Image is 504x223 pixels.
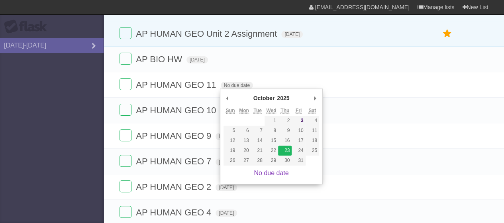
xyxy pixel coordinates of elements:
[120,78,131,90] label: Done
[221,82,253,89] span: No due date
[136,182,213,192] span: AP HUMAN GEO 2
[296,108,302,114] abbr: Friday
[251,156,264,166] button: 28
[224,92,231,104] button: Previous Month
[281,31,303,38] span: [DATE]
[120,155,131,167] label: Done
[224,136,237,146] button: 12
[120,129,131,141] label: Done
[216,133,248,140] span: No due date
[136,207,213,217] span: AP HUMAN GEO 4
[266,108,276,114] abbr: Wednesday
[120,53,131,65] label: Done
[278,116,292,126] button: 2
[120,206,131,218] label: Done
[120,180,131,192] label: Done
[120,27,131,39] label: Done
[306,136,319,146] button: 18
[278,156,292,166] button: 30
[278,136,292,146] button: 16
[136,105,218,115] span: AP HUMAN GEO 10
[292,146,305,156] button: 24
[306,146,319,156] button: 25
[136,131,213,141] span: AP HUMAN GEO 9
[237,156,251,166] button: 27
[251,126,264,136] button: 7
[226,108,235,114] abbr: Sunday
[136,54,184,64] span: AP BIO HW
[237,126,251,136] button: 6
[306,116,319,126] button: 4
[276,92,290,104] div: 2025
[136,156,213,166] span: AP HUMAN GEO 7
[216,209,237,217] span: [DATE]
[224,156,237,166] button: 26
[224,146,237,156] button: 19
[4,20,52,34] div: Flask
[311,92,319,104] button: Next Month
[265,146,278,156] button: 22
[254,170,288,176] a: No due date
[136,29,279,39] span: AP HUMAN GEO Unit 2 Assignment
[251,136,264,146] button: 14
[308,108,316,114] abbr: Saturday
[120,104,131,116] label: Done
[136,80,218,90] span: AP HUMAN GEO 11
[278,146,292,156] button: 23
[439,27,455,40] label: Star task
[265,116,278,126] button: 1
[265,156,278,166] button: 29
[292,116,305,126] button: 3
[239,108,249,114] abbr: Monday
[306,126,319,136] button: 11
[252,92,276,104] div: October
[237,146,251,156] button: 20
[253,108,261,114] abbr: Tuesday
[292,126,305,136] button: 10
[237,136,251,146] button: 13
[216,158,237,166] span: [DATE]
[292,136,305,146] button: 17
[280,108,289,114] abbr: Thursday
[216,184,237,191] span: [DATE]
[278,126,292,136] button: 9
[224,126,237,136] button: 5
[186,56,208,63] span: [DATE]
[292,156,305,166] button: 31
[265,136,278,146] button: 15
[265,126,278,136] button: 8
[251,146,264,156] button: 21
